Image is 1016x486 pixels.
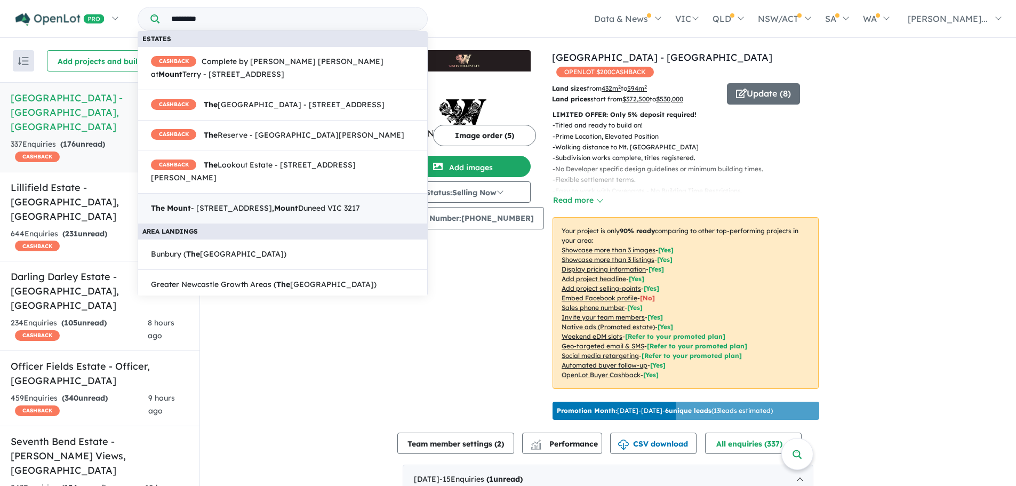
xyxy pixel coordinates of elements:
[151,99,385,111] span: [GEOGRAPHIC_DATA] - [STREET_ADDRESS]
[15,241,60,251] span: CASHBACK
[15,152,60,162] span: CASHBACK
[65,393,78,403] span: 340
[644,84,647,90] sup: 2
[522,433,602,454] button: Performance
[402,54,526,67] img: Winery Hill Estate - Mount Duneed Logo
[610,433,697,454] button: CSV download
[397,50,531,152] a: Winery Hill Estate - Mount Duneed LogoWinery Hill Estate - Mount Duneed
[11,180,189,224] h5: Lillifield Estate - [GEOGRAPHIC_DATA] , [GEOGRAPHIC_DATA]
[562,265,646,273] u: Display pricing information
[397,71,531,152] img: Winery Hill Estate - Mount Duneed
[138,90,428,121] a: CASHBACK The[GEOGRAPHIC_DATA] - [STREET_ADDRESS]
[142,35,171,43] b: Estates
[486,474,523,484] strong: ( unread)
[553,194,603,206] button: Read more
[151,278,377,291] span: Greater Newcastle Growth Areas ( [GEOGRAPHIC_DATA])
[625,332,725,340] span: [Refer to your promoted plan]
[151,160,196,170] span: CASHBACK
[553,186,827,196] p: - Easy to work with Covenants - No Building Time Restrictions.
[532,439,598,449] span: Performance
[151,129,404,142] span: Reserve - [GEOGRAPHIC_DATA][PERSON_NAME]
[562,352,639,360] u: Social media retargeting
[15,405,60,416] span: CASHBACK
[657,256,673,264] span: [ Yes ]
[11,392,148,418] div: 459 Enquir ies
[553,142,827,153] p: - Walking distance to Mt. [GEOGRAPHIC_DATA]
[65,229,78,238] span: 231
[11,228,148,253] div: 644 Enquir ies
[562,371,641,379] u: OpenLot Buyer Cashback
[647,342,747,350] span: [Refer to your promoted plan]
[11,269,189,313] h5: Darling Darley Estate - [GEOGRAPHIC_DATA] , [GEOGRAPHIC_DATA]
[138,239,428,270] a: Bunbury (The[GEOGRAPHIC_DATA])
[640,294,655,302] span: [ No ]
[557,406,773,416] p: [DATE] - [DATE] - ( 13 leads estimated)
[553,164,827,174] p: - No Developer specific design guidelines or minimum building times.
[658,246,674,254] span: [ Yes ]
[138,269,428,300] a: Greater Newcastle Growth Areas (The[GEOGRAPHIC_DATA])
[552,84,587,92] b: Land sizes
[621,84,647,92] span: to
[148,393,175,416] span: 9 hours ago
[497,439,501,449] span: 2
[531,440,541,445] img: line-chart.svg
[138,193,428,224] a: The Mount- [STREET_ADDRESS],MountDuneed VIC 3217
[64,318,77,328] span: 105
[47,50,164,71] button: Add projects and builders
[151,56,196,67] span: CASHBACK
[142,227,198,235] b: Area Landings
[138,46,428,90] a: CASHBACKComplete by [PERSON_NAME] [PERSON_NAME] atMountTerry - [STREET_ADDRESS]
[642,352,742,360] span: [Refer to your promoted plan]
[186,249,200,259] strong: The
[151,55,414,81] span: Complete by [PERSON_NAME] [PERSON_NAME] at Terry - [STREET_ADDRESS]
[727,83,800,105] button: Update (8)
[63,139,76,149] span: 176
[397,181,531,203] button: Status:Selling Now
[553,131,827,142] p: - Prime Location, Elevated Position
[138,150,428,194] a: CASHBACK TheLookout Estate - [STREET_ADDRESS][PERSON_NAME]
[552,83,719,94] p: from
[552,94,719,105] p: start from
[60,139,105,149] strong: ( unread)
[552,51,772,63] a: [GEOGRAPHIC_DATA] - [GEOGRAPHIC_DATA]
[274,203,298,213] strong: Mount
[562,294,637,302] u: Embed Facebook profile
[162,7,425,30] input: Try estate name, suburb, builder or developer
[151,203,165,213] strong: The
[650,95,683,103] span: to
[397,156,531,177] button: Add images
[61,318,107,328] strong: ( unread)
[618,84,621,90] sup: 2
[705,433,802,454] button: All enquiries (337)
[643,371,659,379] span: [Yes]
[908,13,988,24] span: [PERSON_NAME]...
[562,313,645,321] u: Invite your team members
[397,207,544,229] button: Sales Number:[PHONE_NUMBER]
[11,91,189,134] h5: [GEOGRAPHIC_DATA] - [GEOGRAPHIC_DATA] , [GEOGRAPHIC_DATA]
[11,434,189,477] h5: Seventh Bend Estate - [PERSON_NAME] Views , [GEOGRAPHIC_DATA]
[204,130,218,140] strong: The
[397,433,514,454] button: Team member settings (2)
[644,284,659,292] span: [ Yes ]
[658,323,673,331] span: [Yes]
[151,129,196,140] span: CASHBACK
[562,304,625,312] u: Sales phone number
[622,95,650,103] u: $ 372,500
[656,95,683,103] u: $ 530,000
[158,69,182,79] strong: Mount
[553,109,819,120] p: LIMITED OFFER: Only 5% deposit required!
[151,202,360,215] span: - [STREET_ADDRESS], Duneed VIC 3217
[562,323,655,331] u: Native ads (Promoted estate)
[531,443,541,450] img: bar-chart.svg
[553,217,819,389] p: Your project is only comparing to other top-performing projects in your area: - - - - - - - - - -...
[562,246,655,254] u: Showcase more than 3 images
[552,95,590,103] b: Land prices
[62,393,108,403] strong: ( unread)
[665,407,711,415] b: 6 unique leads
[649,265,664,273] span: [ Yes ]
[629,275,644,283] span: [ Yes ]
[553,174,827,185] p: - Flexible settlement terms.
[433,125,536,146] button: Image order (5)
[556,67,654,77] span: OPENLOT $ 200 CASHBACK
[15,330,60,341] span: CASHBACK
